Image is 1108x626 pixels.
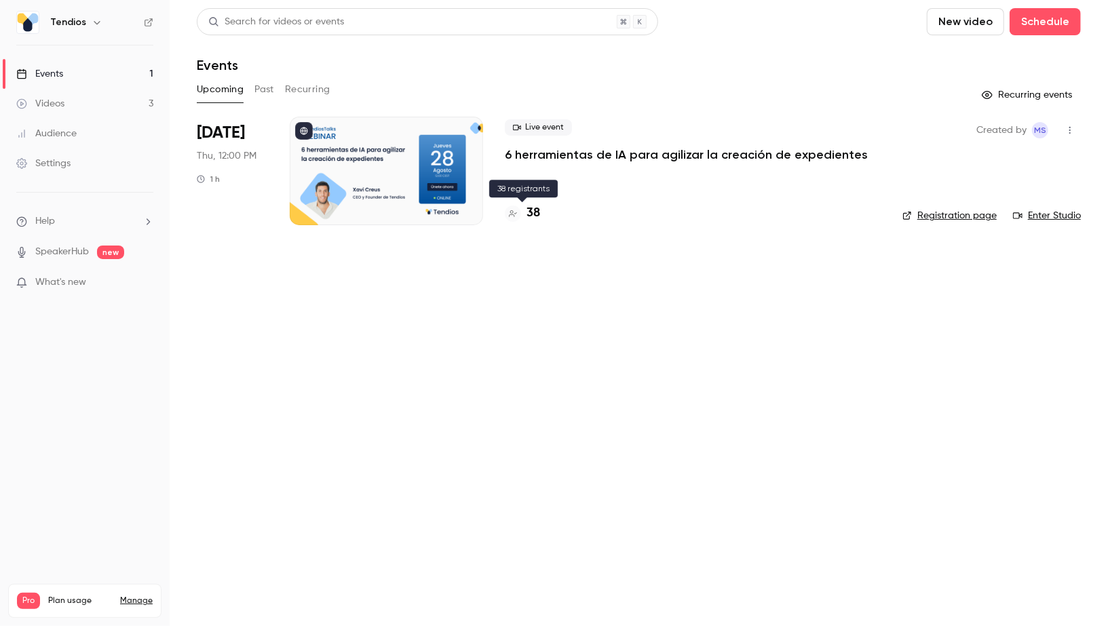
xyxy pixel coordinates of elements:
div: Events [16,67,63,81]
a: SpeakerHub [35,245,89,259]
button: New video [927,8,1004,35]
span: Thu, 12:00 PM [197,149,256,163]
a: 38 [505,204,540,222]
span: Plan usage [48,595,112,606]
button: Recurring [285,79,330,100]
div: Audience [16,127,77,140]
span: Created by [976,122,1027,138]
span: Pro [17,593,40,609]
span: Help [35,214,55,229]
a: Manage [120,595,153,606]
span: new [97,246,124,259]
button: Recurring events [976,84,1081,106]
h4: 38 [527,204,540,222]
div: Settings [16,157,71,170]
span: Live event [505,119,572,136]
span: What's new [35,275,86,290]
a: Enter Studio [1013,209,1081,222]
h6: Tendios [50,16,86,29]
button: Past [254,79,274,100]
span: Maria Serra [1032,122,1048,138]
li: help-dropdown-opener [16,214,153,229]
div: Search for videos or events [208,15,344,29]
a: Registration page [902,209,997,222]
div: Videos [16,97,64,111]
div: Aug 28 Thu, 12:00 PM (Europe/Madrid) [197,117,268,225]
span: MS [1034,122,1046,138]
button: Upcoming [197,79,244,100]
img: Tendios [17,12,39,33]
button: Schedule [1010,8,1081,35]
span: [DATE] [197,122,245,144]
a: 6 herramientas de IA para agilizar la creación de expedientes [505,146,868,163]
h1: Events [197,57,238,73]
div: 1 h [197,174,220,184]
